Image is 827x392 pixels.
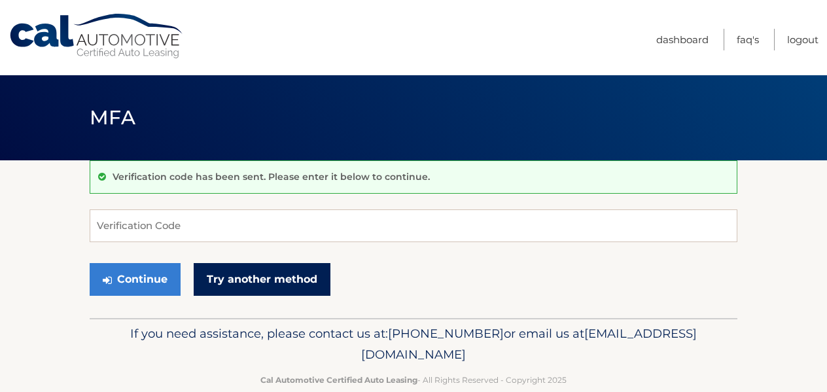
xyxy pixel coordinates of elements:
[787,29,818,50] a: Logout
[98,323,729,365] p: If you need assistance, please contact us at: or email us at
[260,375,417,385] strong: Cal Automotive Certified Auto Leasing
[98,373,729,387] p: - All Rights Reserved - Copyright 2025
[388,326,504,341] span: [PHONE_NUMBER]
[361,326,697,362] span: [EMAIL_ADDRESS][DOMAIN_NAME]
[656,29,709,50] a: Dashboard
[90,263,181,296] button: Continue
[9,13,185,60] a: Cal Automotive
[194,263,330,296] a: Try another method
[90,209,737,242] input: Verification Code
[113,171,430,183] p: Verification code has been sent. Please enter it below to continue.
[737,29,759,50] a: FAQ's
[90,105,135,130] span: MFA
